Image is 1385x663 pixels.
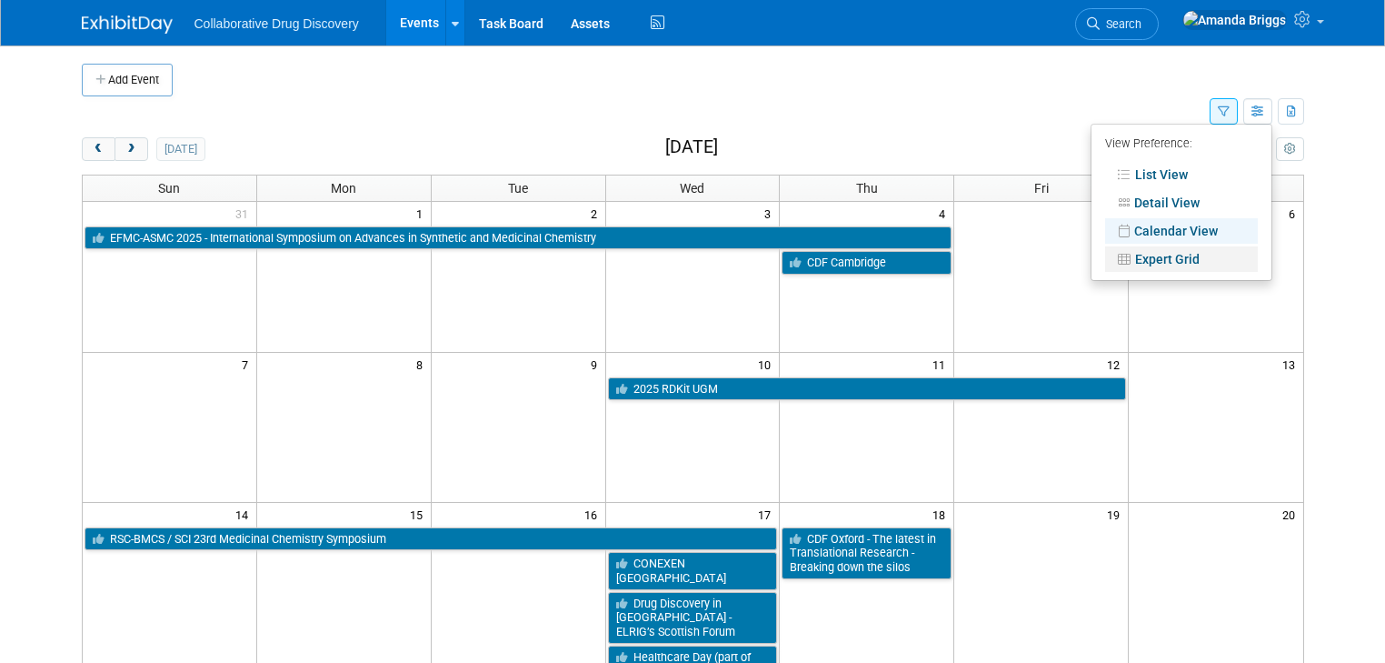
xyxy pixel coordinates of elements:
button: prev [82,137,115,161]
span: Mon [331,181,356,196]
button: next [115,137,148,161]
h2: [DATE] [665,137,718,157]
div: View Preference: [1105,131,1258,159]
img: Amanda Briggs [1182,10,1287,30]
a: RSC-BMCS / SCI 23rd Medicinal Chemistry Symposium [85,527,778,551]
span: 31 [234,202,256,225]
a: Detail View [1105,190,1258,216]
a: Calendar View [1105,218,1258,244]
a: List View [1105,162,1258,187]
span: 13 [1280,353,1303,376]
button: myCustomButton [1276,137,1303,161]
span: Search [1100,17,1141,31]
span: 17 [756,503,779,526]
span: Tue [508,181,528,196]
span: Thu [856,181,878,196]
span: 19 [1105,503,1128,526]
a: EFMC-ASMC 2025 - International Symposium on Advances in Synthetic and Medicinal Chemistry [85,226,952,250]
span: 1 [414,202,431,225]
a: 2025 RDKit UGM [608,377,1127,401]
a: Drug Discovery in [GEOGRAPHIC_DATA] - ELRIG’s Scottish Forum [608,592,778,644]
a: CDF Cambridge [782,251,952,275]
span: 2 [589,202,605,225]
span: Wed [680,181,704,196]
span: Fri [1034,181,1049,196]
span: 18 [931,503,953,526]
span: 20 [1280,503,1303,526]
span: Collaborative Drug Discovery [194,16,359,31]
button: [DATE] [156,137,204,161]
span: Sun [158,181,180,196]
span: 4 [937,202,953,225]
span: 11 [931,353,953,376]
span: 3 [762,202,779,225]
a: CONEXEN [GEOGRAPHIC_DATA] [608,552,778,589]
span: 14 [234,503,256,526]
span: 9 [589,353,605,376]
button: Add Event [82,64,173,96]
i: Personalize Calendar [1284,144,1296,156]
span: 10 [756,353,779,376]
a: CDF Oxford - The latest in Translational Research - Breaking down the silos [782,527,952,579]
a: Expert Grid [1105,246,1258,272]
span: 15 [408,503,431,526]
a: Search [1075,8,1159,40]
span: 8 [414,353,431,376]
span: 6 [1287,202,1303,225]
span: 12 [1105,353,1128,376]
span: 7 [240,353,256,376]
img: ExhibitDay [82,15,173,34]
span: 16 [583,503,605,526]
